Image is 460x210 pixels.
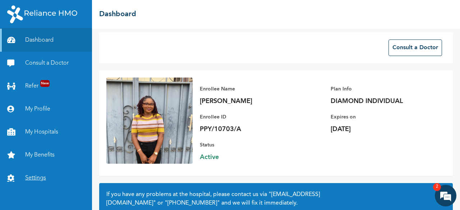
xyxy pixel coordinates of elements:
div: New conversation [109,150,128,169]
p: Status [200,141,300,149]
div: Conversation(s) [37,40,121,50]
div: [DATE] [120,74,132,79]
button: Consult a Doctor [388,39,442,56]
p: PPY/10703/A [200,125,300,134]
span: [PERSON_NAME] Web Assistant [36,71,103,81]
img: Enrollee [106,78,193,164]
p: DIAMOND INDIVIDUAL [331,97,431,106]
h2: Dashboard [99,9,136,20]
div: Hello [36,81,126,89]
p: Enrollee ID [200,113,300,121]
p: [PERSON_NAME] [200,97,300,106]
a: "[PHONE_NUMBER]" [165,200,220,206]
div: Minimize live chat window [118,4,135,21]
span: Conversation [4,186,70,191]
p: Plan Info [331,85,431,93]
span: New [40,80,50,87]
h2: If you have any problems at the hospital, please contact us via or and we will fix it immediately. [106,190,446,207]
p: [DATE] [331,125,431,134]
span: Active [200,153,300,162]
img: RelianceHMO's Logo [7,5,77,23]
em: 2 [433,183,441,191]
img: photo.ls [12,71,27,89]
p: Expires on [331,113,431,121]
p: Enrollee Name [200,85,300,93]
div: FAQs [70,173,137,196]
